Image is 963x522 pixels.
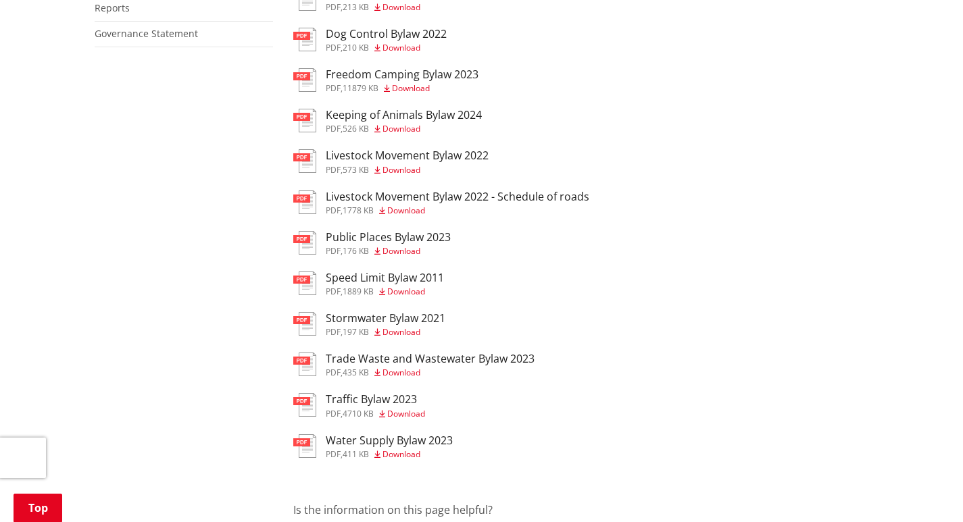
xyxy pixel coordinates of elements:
h3: Traffic Bylaw 2023 [326,393,425,406]
span: Download [382,245,420,257]
span: 11879 KB [343,82,378,94]
div: , [326,247,451,255]
h3: Speed Limit Bylaw 2011 [326,271,444,284]
span: pdf [326,164,341,176]
img: document-pdf.svg [293,312,316,336]
img: document-pdf.svg [293,393,316,417]
a: Traffic Bylaw 2023 pdf,4710 KB Download [293,393,425,417]
img: document-pdf.svg [293,353,316,376]
img: document-pdf.svg [293,149,316,173]
a: Water Supply Bylaw 2023 pdf,411 KB Download [293,434,453,459]
span: pdf [326,1,341,13]
span: Download [382,42,420,53]
a: Livestock Movement Bylaw 2022 pdf,573 KB Download [293,149,489,174]
span: Download [387,408,425,419]
a: Trade Waste and Wastewater Bylaw 2023 pdf,435 KB Download [293,353,535,377]
div: , [326,450,453,459]
div: , [326,410,425,418]
span: pdf [326,286,341,297]
span: 526 KB [343,123,369,134]
a: Speed Limit Bylaw 2011 pdf,1889 KB Download [293,271,444,296]
span: Download [392,82,430,94]
img: document-pdf.svg [293,231,316,255]
a: Livestock Movement Bylaw 2022 - Schedule of roads pdf,1778 KB Download [293,190,589,215]
div: , [326,369,535,377]
img: document-pdf.svg [293,68,316,92]
span: Download [382,1,420,13]
span: Download [382,326,420,338]
span: Download [382,367,420,378]
span: 210 KB [343,42,369,53]
div: , [326,166,489,174]
a: Top [14,494,62,522]
h3: Dog Control Bylaw 2022 [326,28,447,41]
img: document-pdf.svg [293,271,316,295]
img: document-pdf.svg [293,190,316,214]
span: 1889 KB [343,286,374,297]
img: document-pdf.svg [293,28,316,51]
span: pdf [326,205,341,216]
span: 573 KB [343,164,369,176]
h3: Freedom Camping Bylaw 2023 [326,68,478,81]
a: Keeping of Animals Bylaw 2024 pdf,526 KB Download [293,109,482,133]
span: pdf [326,245,341,257]
a: Freedom Camping Bylaw 2023 pdf,11879 KB Download [293,68,478,93]
span: pdf [326,367,341,378]
img: document-pdf.svg [293,109,316,132]
a: Public Places Bylaw 2023 pdf,176 KB Download [293,231,451,255]
a: Dog Control Bylaw 2022 pdf,210 KB Download [293,28,447,52]
span: 213 KB [343,1,369,13]
a: Governance Statement [95,27,198,40]
h3: Keeping of Animals Bylaw 2024 [326,109,482,122]
span: 197 KB [343,326,369,338]
span: 411 KB [343,448,369,460]
span: Download [382,164,420,176]
h3: Livestock Movement Bylaw 2022 [326,149,489,162]
h3: Public Places Bylaw 2023 [326,231,451,244]
span: 435 KB [343,367,369,378]
span: Download [387,205,425,216]
h3: Water Supply Bylaw 2023 [326,434,453,447]
span: Download [382,123,420,134]
div: , [326,207,589,215]
div: , [326,328,445,336]
a: Stormwater Bylaw 2021 pdf,197 KB Download [293,312,445,336]
p: Is the information on this page helpful? [293,502,869,518]
iframe: Messenger Launcher [901,465,949,514]
a: Reports [95,1,130,14]
img: document-pdf.svg [293,434,316,458]
span: 4710 KB [343,408,374,419]
span: pdf [326,448,341,460]
span: pdf [326,326,341,338]
span: pdf [326,82,341,94]
div: , [326,288,444,296]
div: , [326,84,478,93]
span: 176 KB [343,245,369,257]
span: 1778 KB [343,205,374,216]
span: Download [387,286,425,297]
span: pdf [326,123,341,134]
span: Download [382,448,420,460]
span: pdf [326,42,341,53]
div: , [326,125,482,133]
h3: Stormwater Bylaw 2021 [326,312,445,325]
span: pdf [326,408,341,419]
div: , [326,3,443,11]
h3: Trade Waste and Wastewater Bylaw 2023 [326,353,535,365]
div: , [326,44,447,52]
h3: Livestock Movement Bylaw 2022 - Schedule of roads [326,190,589,203]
